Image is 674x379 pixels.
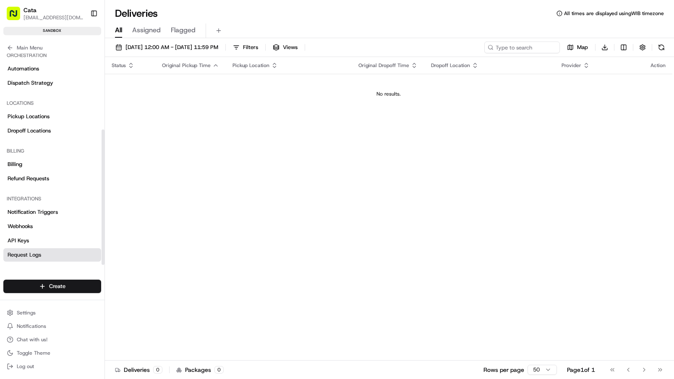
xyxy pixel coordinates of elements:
button: Chat with us! [3,334,101,345]
button: Refresh [656,42,667,53]
a: Powered byPylon [59,208,102,214]
span: Settings [17,309,36,316]
span: [DATE] 12:00 AM - [DATE] 11:59 PM [125,44,218,51]
button: Cata [24,6,37,14]
span: Dropoff Locations [8,127,51,135]
span: Billing [8,161,22,168]
div: Locations [3,96,101,110]
span: Refund Requests [8,175,49,182]
button: Toggle Theme [3,347,101,359]
span: Original Dropoff Time [358,62,409,69]
span: • [70,153,73,159]
a: Notification Triggers [3,205,101,219]
span: Main Menu [17,44,42,51]
span: Pylon [84,208,102,214]
a: API Keys [3,234,101,247]
div: 0 [214,366,224,374]
button: [DATE] 12:00 AM - [DATE] 11:59 PM [112,42,222,53]
button: Views [269,42,301,53]
span: [PERSON_NAME] [26,153,68,159]
a: 📗Knowledge Base [5,184,68,199]
span: Assigned [132,25,161,35]
span: Dispatch Strategy [8,79,53,87]
span: • [70,130,73,137]
span: Log out [17,363,34,370]
div: Deliveries [115,366,162,374]
button: Notifications [3,320,101,332]
input: Type to search [484,42,560,53]
div: Past conversations [8,109,56,116]
button: Cata[EMAIL_ADDRESS][DOMAIN_NAME] [3,3,87,23]
img: 1736555255976-a54dd68f-1ca7-489b-9aae-adbdc363a1c4 [8,80,24,95]
button: Main Menu [3,42,101,54]
a: Billing [3,158,101,171]
p: Rows per page [483,366,524,374]
img: Masood Aslam [8,145,22,158]
span: Pickup Location [233,62,269,69]
div: sandbox [3,27,101,35]
button: Log out [3,361,101,372]
button: Create [3,280,101,293]
div: Billing [3,144,101,158]
div: No results. [108,91,669,97]
span: Create [49,283,65,290]
span: Chat with us! [17,336,47,343]
p: Welcome 👋 [8,34,153,47]
a: Webhooks [3,220,101,233]
span: Pickup Locations [8,113,50,120]
span: [DATE] [74,130,91,137]
div: Action [650,62,666,69]
span: Original Pickup Time [162,62,211,69]
input: Clear [22,54,138,63]
a: 💻API Documentation [68,184,138,199]
a: Dispatch Strategy [3,76,101,90]
img: 1736555255976-a54dd68f-1ca7-489b-9aae-adbdc363a1c4 [17,153,24,160]
span: Flagged [171,25,196,35]
img: 4920774857489_3d7f54699973ba98c624_72.jpg [18,80,33,95]
div: 📗 [8,188,15,195]
span: API Keys [8,237,29,244]
span: Filters [243,44,258,51]
button: [EMAIL_ADDRESS][DOMAIN_NAME] [24,14,84,21]
span: All times are displayed using WIB timezone [564,10,664,17]
div: Integrations [3,192,101,205]
span: Map [577,44,588,51]
span: Dropoff Location [431,62,470,69]
span: [DATE] [74,153,91,159]
div: Orchestration [3,49,101,62]
span: Toggle Theme [17,350,50,356]
h1: Deliveries [115,7,158,20]
a: Request Logs [3,248,101,262]
span: Knowledge Base [17,187,64,196]
button: Start new chat [143,83,153,93]
a: Dropoff Locations [3,124,101,138]
span: Status [112,62,126,69]
span: Provider [562,62,581,69]
span: Notifications [17,323,46,330]
span: Request Logs [8,251,41,259]
img: Asif Zaman Khan [8,122,22,135]
span: Webhooks [8,223,33,230]
span: Notification Triggers [8,208,58,216]
img: Nash [8,8,25,25]
span: Automations [8,65,39,73]
a: Automations [3,62,101,75]
div: Packages [176,366,224,374]
button: Settings [3,307,101,319]
div: Page 1 of 1 [567,366,595,374]
span: All [115,25,122,35]
div: 0 [153,366,162,374]
button: Filters [229,42,262,53]
div: We're available if you need us! [38,88,115,95]
button: Map [563,42,592,53]
div: 💻 [71,188,78,195]
img: 1736555255976-a54dd68f-1ca7-489b-9aae-adbdc363a1c4 [17,130,24,137]
a: Refund Requests [3,172,101,185]
span: Views [283,44,298,51]
span: [PERSON_NAME] [26,130,68,137]
a: Pickup Locations [3,110,101,123]
button: See all [130,107,153,117]
div: Start new chat [38,80,138,88]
